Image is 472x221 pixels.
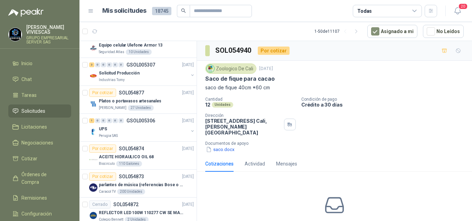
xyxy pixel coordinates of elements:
[8,104,71,118] a: Solicitudes
[89,100,97,108] img: Company Logo
[113,118,118,123] div: 0
[8,152,71,165] a: Cotizar
[205,75,275,82] p: Saco de fique para cacao
[182,201,194,208] p: [DATE]
[205,113,281,118] p: Dirección
[8,168,71,189] a: Órdenes de Compra
[89,62,94,67] div: 3
[26,36,71,44] p: GRUPO EMPRESARIAL SERVER SAS
[301,102,469,108] p: Crédito a 30 días
[89,200,111,209] div: Cerrado
[458,3,468,10] span: 20
[21,194,47,202] span: Remisiones
[119,62,124,67] div: 0
[182,118,194,124] p: [DATE]
[89,118,94,123] div: 1
[258,47,290,55] div: Por cotizar
[79,86,197,114] a: Por cotizarSOL054877[DATE] Company LogoPlatos o portavasos artesanales[PERSON_NAME]27 Unidades
[89,128,97,136] img: Company Logo
[79,30,197,58] a: Por cotizarSOL054881[DATE] Company LogoEquipo celular Ulefone Armor 13Seguridad Atlas10 Unidades
[276,160,297,168] div: Mensajes
[8,89,71,102] a: Tareas
[182,62,194,68] p: [DATE]
[99,189,116,194] p: Caracol TV
[21,139,53,147] span: Negociaciones
[89,72,97,80] img: Company Logo
[126,62,155,67] p: GSOL005307
[205,84,464,91] p: saco de fique 40cm *60 cm
[259,66,273,72] p: [DATE]
[451,5,464,17] button: 20
[21,91,37,99] span: Tareas
[89,155,97,164] img: Company Logo
[21,123,47,131] span: Licitaciones
[21,76,32,83] span: Chat
[126,49,152,55] div: 10 Unidades
[102,6,147,16] h1: Mis solicitudes
[8,191,71,204] a: Remisiones
[99,133,118,139] p: Perugia SAS
[101,118,106,123] div: 0
[99,182,185,188] p: parlantes de música (referencias Bose o Alexa) CON MARCACION 1 LOGO (Mas datos en el adjunto)
[89,89,116,97] div: Por cotizar
[207,65,214,72] img: Company Logo
[181,8,186,13] span: search
[89,172,116,181] div: Por cotizar
[205,97,296,102] p: Cantidad
[182,90,194,96] p: [DATE]
[205,118,281,135] p: [STREET_ADDRESS] Cali , [PERSON_NAME][GEOGRAPHIC_DATA]
[26,25,71,34] p: [PERSON_NAME] VIVIESCAS
[423,25,464,38] button: No Leídos
[89,61,195,83] a: 3 0 0 0 0 0 GSOL005307[DATE] Company LogoSolicitud ProducciónIndustrias Tomy
[182,145,194,152] p: [DATE]
[205,63,256,74] div: Zoologico De Cali
[21,171,65,186] span: Órdenes de Compra
[21,107,45,115] span: Solicitudes
[107,118,112,123] div: 0
[215,45,252,56] h3: SOL054940
[119,146,144,151] p: SOL054874
[113,202,139,207] p: SOL054872
[95,118,100,123] div: 0
[89,144,116,153] div: Por cotizar
[301,97,469,102] p: Condición de pago
[79,142,197,170] a: Por cotizarSOL054874[DATE] Company LogoACEITE HIDRAULICO OIL 68Biocirculo110 Galones
[79,170,197,198] a: Por cotizarSOL054873[DATE] Company Logoparlantes de música (referencias Bose o Alexa) CON MARCACI...
[89,117,195,139] a: 1 0 0 0 0 0 GSOL005306[DATE] Company LogoUPSPerugia SAS
[21,155,37,162] span: Cotizar
[99,77,125,83] p: Industrias Tomy
[182,173,194,180] p: [DATE]
[99,161,115,167] p: Biocirculo
[95,62,100,67] div: 0
[205,146,235,153] button: saco.docx
[21,60,32,67] span: Inicio
[367,25,417,38] button: Asignado a mi
[113,62,118,67] div: 0
[126,118,155,123] p: GSOL005306
[116,161,142,167] div: 110 Galones
[205,160,234,168] div: Cotizaciones
[89,211,97,220] img: Company Logo
[99,70,140,77] p: Solicitud Producción
[117,189,145,194] div: 200 Unidades
[9,28,22,41] img: Company Logo
[245,160,265,168] div: Actividad
[357,7,372,15] div: Todas
[8,207,71,220] a: Configuración
[205,141,469,146] p: Documentos de apoyo
[21,210,52,218] span: Configuración
[8,8,44,17] img: Logo peakr
[8,57,71,70] a: Inicio
[119,118,124,123] div: 0
[119,174,144,179] p: SOL054873
[99,98,161,104] p: Platos o portavasos artesanales
[8,73,71,86] a: Chat
[99,49,124,55] p: Seguridad Atlas
[152,7,171,15] span: 18745
[99,105,126,111] p: [PERSON_NAME]
[89,183,97,192] img: Company Logo
[8,120,71,133] a: Licitaciones
[99,154,154,160] p: ACEITE HIDRAULICO OIL 68
[99,42,162,49] p: Equipo celular Ulefone Armor 13
[119,90,144,95] p: SOL054877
